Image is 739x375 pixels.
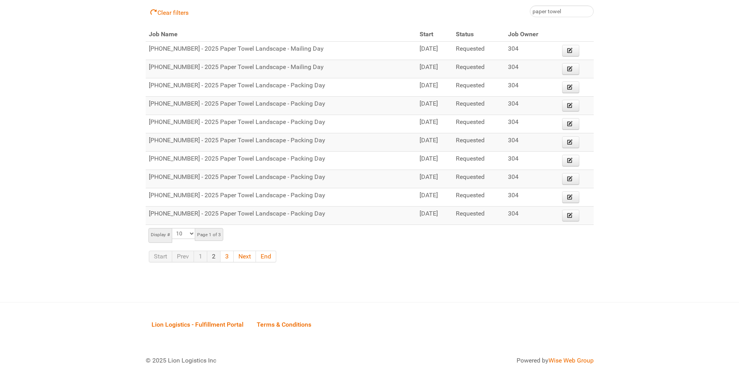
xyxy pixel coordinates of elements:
[416,78,453,97] td: [DATE]
[146,115,416,133] td: [PHONE_NUMBER] - 2025 Paper Towel Landscape - Packing Day
[420,30,433,38] span: Start
[146,312,249,336] a: Lion Logistics - Fulfillment Portal
[505,152,559,170] td: 304
[146,207,416,225] td: [PHONE_NUMBER] - 2025 Paper Towel Landscape - Packing Day
[508,30,538,38] span: Job Owner
[505,133,559,152] td: 304
[505,207,559,225] td: 304
[453,78,504,97] td: Requested
[234,251,256,262] a: Next
[146,133,416,152] td: [PHONE_NUMBER] - 2025 Paper Towel Landscape - Packing Day
[146,60,416,78] td: [PHONE_NUMBER] - 2025 Paper Towel Landscape - Mailing Day
[149,30,178,38] span: Job Name
[505,78,559,97] td: 304
[151,232,170,237] small: Display #
[146,97,416,115] td: [PHONE_NUMBER] - 2025 Paper Towel Landscape - Packing Day
[416,170,453,188] td: [DATE]
[257,321,311,328] span: Terms & Conditions
[549,357,594,364] a: Wise Web Group
[453,115,504,133] td: Requested
[146,188,416,207] td: [PHONE_NUMBER] - 2025 Paper Towel Landscape - Packing Day
[416,60,453,78] td: [DATE]
[146,78,416,97] td: [PHONE_NUMBER] - 2025 Paper Towel Landscape - Packing Day
[197,232,221,237] small: Page 1 of 3
[146,170,416,188] td: [PHONE_NUMBER] - 2025 Paper Towel Landscape - Packing Day
[453,207,504,225] td: Requested
[453,170,504,188] td: Requested
[416,188,453,207] td: [DATE]
[505,60,559,78] td: 304
[416,115,453,133] td: [DATE]
[146,6,193,19] a: Clear filters
[256,251,276,262] a: End
[453,42,504,60] td: Requested
[152,321,243,328] span: Lion Logistics - Fulfillment Portal
[416,42,453,60] td: [DATE]
[530,5,594,17] input: All
[453,188,504,207] td: Requested
[453,152,504,170] td: Requested
[456,30,474,38] span: Status
[416,152,453,170] td: [DATE]
[505,188,559,207] td: 304
[146,42,416,60] td: [PHONE_NUMBER] - 2025 Paper Towel Landscape - Mailing Day
[453,60,504,78] td: Requested
[207,251,220,262] a: 2
[505,170,559,188] td: 304
[505,42,559,60] td: 304
[220,251,234,262] a: 3
[453,97,504,115] td: Requested
[416,207,453,225] td: [DATE]
[194,251,207,262] a: 1
[416,133,453,152] td: [DATE]
[505,115,559,133] td: 304
[146,152,416,170] td: [PHONE_NUMBER] - 2025 Paper Towel Landscape - Packing Day
[172,251,194,262] a: Prev
[505,97,559,115] td: 304
[379,356,594,365] div: Powered by
[140,350,366,371] div: © 2025 Lion Logistics Inc
[453,133,504,152] td: Requested
[416,97,453,115] td: [DATE]
[149,251,172,262] a: Start
[251,312,317,336] a: Terms & Conditions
